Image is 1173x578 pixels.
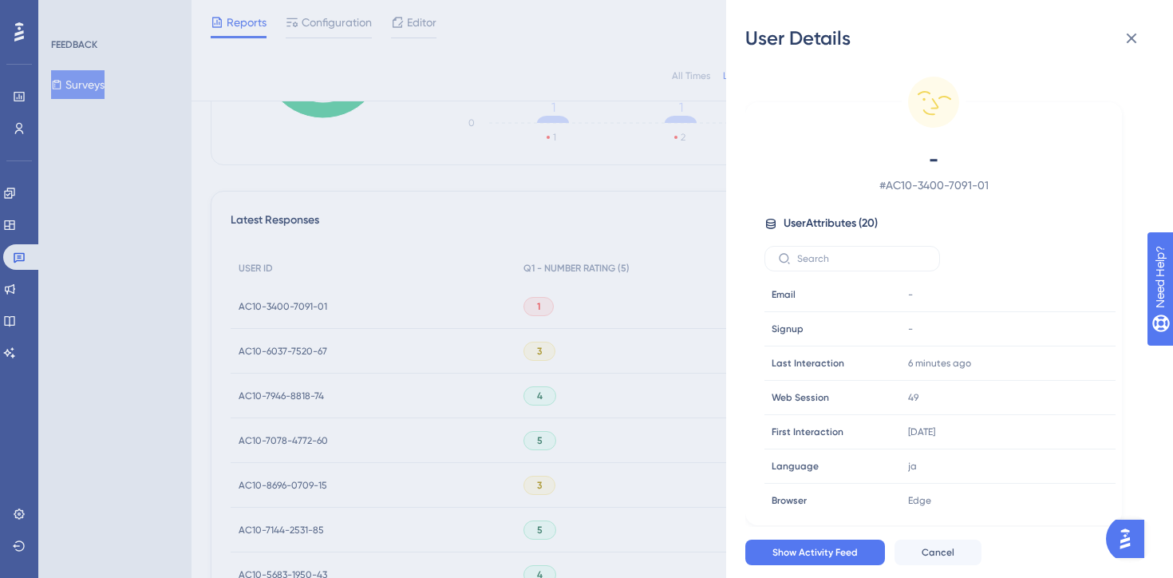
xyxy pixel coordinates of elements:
time: 6 minutes ago [908,358,971,369]
iframe: UserGuiding AI Assistant Launcher [1106,515,1154,563]
span: ja [908,460,917,473]
span: Language [772,460,819,473]
span: 49 [908,391,918,404]
span: Browser [772,494,807,507]
span: Web Session [772,391,829,404]
span: Edge [908,494,931,507]
time: [DATE] [908,426,935,437]
span: - [908,288,913,301]
span: User Attributes ( 20 ) [784,214,878,233]
input: Search [797,253,926,264]
span: Need Help? [38,4,100,23]
span: # AC10-3400-7091-01 [793,176,1074,195]
span: Email [772,288,796,301]
span: Signup [772,323,804,335]
button: Cancel [895,540,981,565]
div: User Details [745,26,1154,51]
span: Last Interaction [772,357,844,370]
span: Cancel [922,546,954,559]
span: - [793,147,1074,172]
span: - [908,323,913,335]
button: Show Activity Feed [745,540,885,565]
span: First Interaction [772,426,843,438]
span: Show Activity Feed [772,546,858,559]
